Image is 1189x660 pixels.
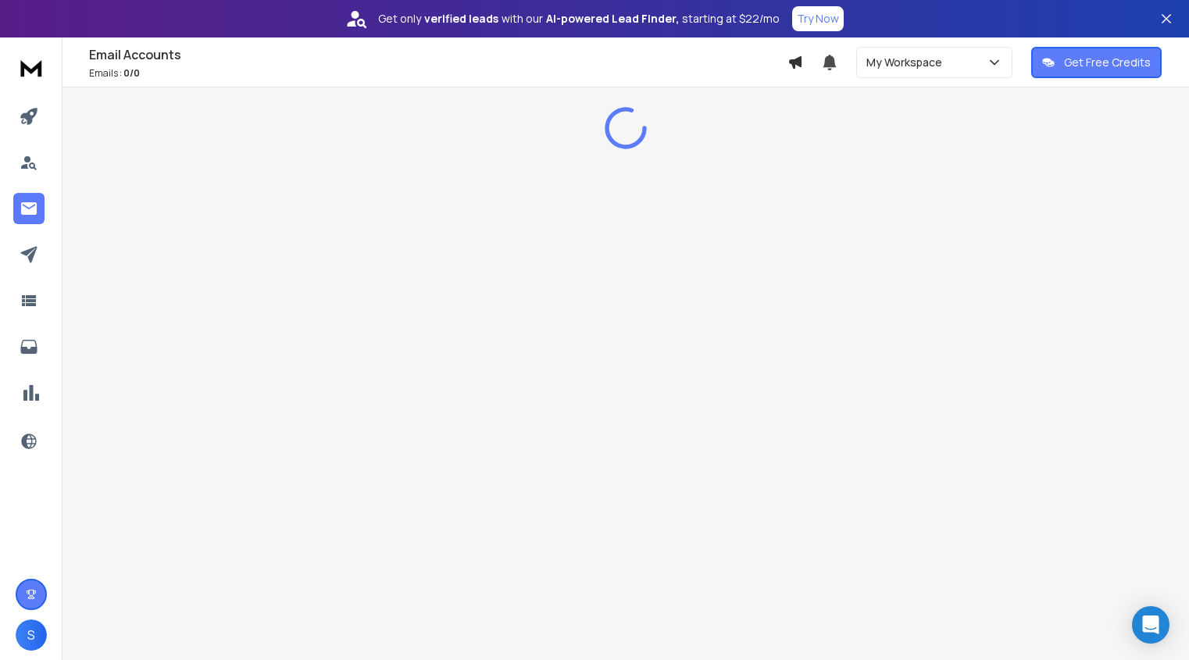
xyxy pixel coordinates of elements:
button: Try Now [792,6,844,31]
button: S [16,619,47,651]
strong: verified leads [424,11,498,27]
div: Open Intercom Messenger [1132,606,1169,644]
strong: AI-powered Lead Finder, [546,11,679,27]
span: 0 / 0 [123,66,140,80]
h1: Email Accounts [89,45,787,64]
p: Get Free Credits [1064,55,1151,70]
p: Try Now [797,11,839,27]
p: My Workspace [866,55,948,70]
p: Emails : [89,67,787,80]
p: Get only with our starting at $22/mo [378,11,780,27]
button: Get Free Credits [1031,47,1162,78]
img: logo [16,53,47,82]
